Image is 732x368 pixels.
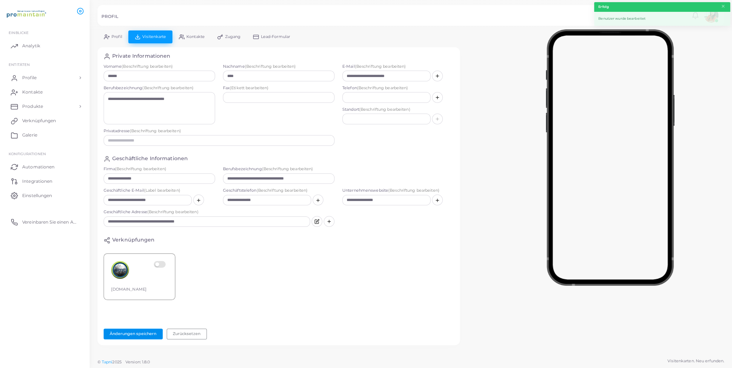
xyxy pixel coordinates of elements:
span: (Beschriftung bearbeiten) [142,85,194,90]
span: Automationen [22,164,54,170]
a: Einstellungen [5,188,84,202]
span: Analytik [22,43,40,49]
img: 37203cea-5ecb-461b-8dbc-5e5781ee3528-1713172395836.png [111,261,129,279]
span: ENTITÄTEN [9,62,30,67]
a: Analytik [5,39,84,53]
span: (Beschriftung bearbeiten) [245,64,296,69]
label: E-Mail [342,64,454,70]
label: Fax [223,85,334,91]
a: Tapni [102,359,113,364]
span: (Beschriftung bearbeiten) [355,64,406,69]
label: Berufsbezeichnung [223,166,334,172]
span: Visitenkarten. Neu erfunden. [667,358,724,364]
span: (Beschriftung bearbeiten) [147,209,199,214]
span: © [98,359,150,365]
strong: Erfolg [598,4,609,9]
span: Produkte [22,103,43,110]
span: Profil [111,35,122,39]
a: Vereinbaren Sie einen Anruf [5,215,84,229]
h4: Verknüpfungen [112,237,155,244]
span: (Beschriftung bearbeiten) [115,166,166,171]
span: (Etikett bearbeiten) [230,85,268,90]
a: Produkte [5,99,84,114]
a: Automationen [5,159,84,174]
label: Telefon [342,85,454,91]
label: Geschäftstelefon [223,188,334,193]
a: Integrationen [5,174,84,188]
span: (Label bearbeiten) [144,188,180,193]
h5: PROFIL [101,14,118,19]
span: Kontakte [186,35,205,39]
img: phone-mock.b55596b7.png [546,29,674,286]
div: Benutzer wurde bearbeitet [594,12,730,26]
span: (Beschriftung bearbeiten) [122,64,173,69]
span: (Beschriftung bearbeiten) [357,85,408,90]
span: (Beschriftung bearbeiten) [262,166,313,171]
span: (Beschriftung bearbeiten) [359,107,410,112]
label: Nachname [223,64,334,70]
span: Galerie [22,132,37,138]
label: Privatadresse [104,128,334,134]
button: Zurücksetzen [167,329,207,339]
button: Änderungen speichern [104,329,163,339]
span: Konfigurationen [9,152,46,156]
span: (Beschriftung bearbeiten) [130,128,181,133]
label: Geschäftliche Adresse [104,209,310,215]
div: [DOMAIN_NAME] [111,287,168,292]
a: Kontakte [5,85,84,99]
a: Verknüpfungen [5,114,84,128]
span: Version: 1.8.0 [125,359,150,364]
button: Schließen [721,3,726,10]
span: Zugang [225,35,241,39]
span: Integrationen [22,178,52,185]
a: Galerie [5,128,84,142]
span: EINBLICKE [9,30,29,35]
span: 2025 [112,359,121,365]
label: Berufsbezeichnung [104,85,215,91]
span: Profile [22,75,37,81]
label: Vorname [104,64,215,70]
label: Unternehmenswebsite [342,188,454,193]
span: Verknüpfungen [22,118,56,124]
img: Logo [6,7,46,20]
span: (Beschriftung bearbeiten) [388,188,439,193]
span: (Beschriftung bearbeiten) [256,188,308,193]
h4: Private Informationen [112,53,170,60]
span: Visitenkarte [142,35,166,39]
label: Firma [104,166,215,172]
span: Lead-Formular [261,35,290,39]
label: Geschäftliche E-Mail [104,188,215,193]
a: Profile [5,71,84,85]
span: Einstellungen [22,192,52,199]
label: Standort [342,107,454,113]
h4: Geschäftliche Informationen [112,156,188,162]
span: Vereinbaren Sie einen Anruf [22,219,79,225]
span: Kontakte [22,89,43,95]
